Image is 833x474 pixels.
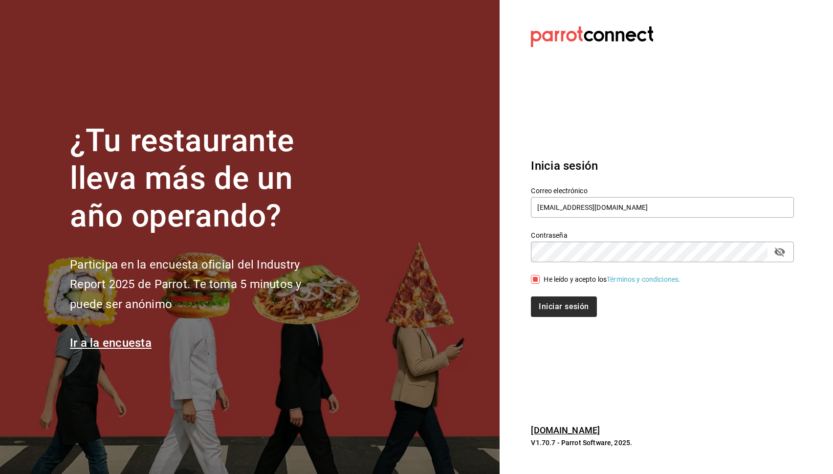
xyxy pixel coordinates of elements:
label: Correo electrónico [531,187,794,194]
a: [DOMAIN_NAME] [531,425,600,435]
h2: Participa en la encuesta oficial del Industry Report 2025 de Parrot. Te toma 5 minutos y puede se... [70,255,334,315]
p: V1.70.7 - Parrot Software, 2025. [531,438,794,448]
label: Contraseña [531,232,794,239]
button: Iniciar sesión [531,296,596,317]
h3: Inicia sesión [531,157,794,175]
input: Ingresa tu correo electrónico [531,197,794,218]
a: Términos y condiciones. [607,275,680,283]
h1: ¿Tu restaurante lleva más de un año operando? [70,122,334,235]
button: passwordField [771,244,788,260]
div: He leído y acepto los [544,274,680,285]
a: Ir a la encuesta [70,336,152,350]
